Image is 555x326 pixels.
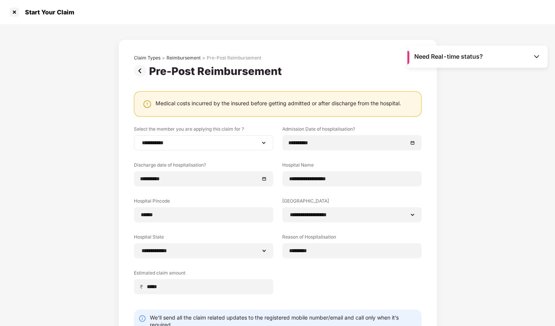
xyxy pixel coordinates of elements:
[140,283,146,290] span: ₹
[282,126,421,135] label: Admission Date of hospitalisation?
[134,65,149,77] img: svg+xml;base64,PHN2ZyBpZD0iUHJldi0zMngzMiIgeG1sbnM9Imh0dHA6Ly93d3cudzMub3JnLzIwMDAvc3ZnIiB3aWR0aD...
[149,65,285,78] div: Pre-Post Reimbursement
[134,126,273,135] label: Select the member you are applying this claim for ?
[156,100,401,107] div: Medical costs incurred by the insured before getting admitted or after discharge from the hospital.
[202,55,205,61] div: >
[134,198,273,207] label: Hospital Pincode
[162,55,165,61] div: >
[533,53,540,60] img: Toggle Icon
[143,100,152,109] img: svg+xml;base64,PHN2ZyBpZD0iV2FybmluZ18tXzI0eDI0IiBkYXRhLW5hbWU9Ildhcm5pbmcgLSAyNHgyNCIgeG1sbnM9Im...
[20,8,74,16] div: Start Your Claim
[167,55,201,61] div: Reimbursement
[414,53,483,61] span: Need Real-time status?
[134,162,273,171] label: Discharge date of hospitalisation?
[134,55,160,61] div: Claim Types
[138,315,146,322] img: svg+xml;base64,PHN2ZyBpZD0iSW5mby0yMHgyMCIgeG1sbnM9Imh0dHA6Ly93d3cudzMub3JnLzIwMDAvc3ZnIiB3aWR0aD...
[207,55,261,61] div: Pre-Post Reimbursement
[134,270,273,279] label: Estimated claim amount
[282,234,421,243] label: Reason of Hospitalisation
[134,234,273,243] label: Hospital State
[282,198,421,207] label: [GEOGRAPHIC_DATA]
[282,162,421,171] label: Hospital Name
